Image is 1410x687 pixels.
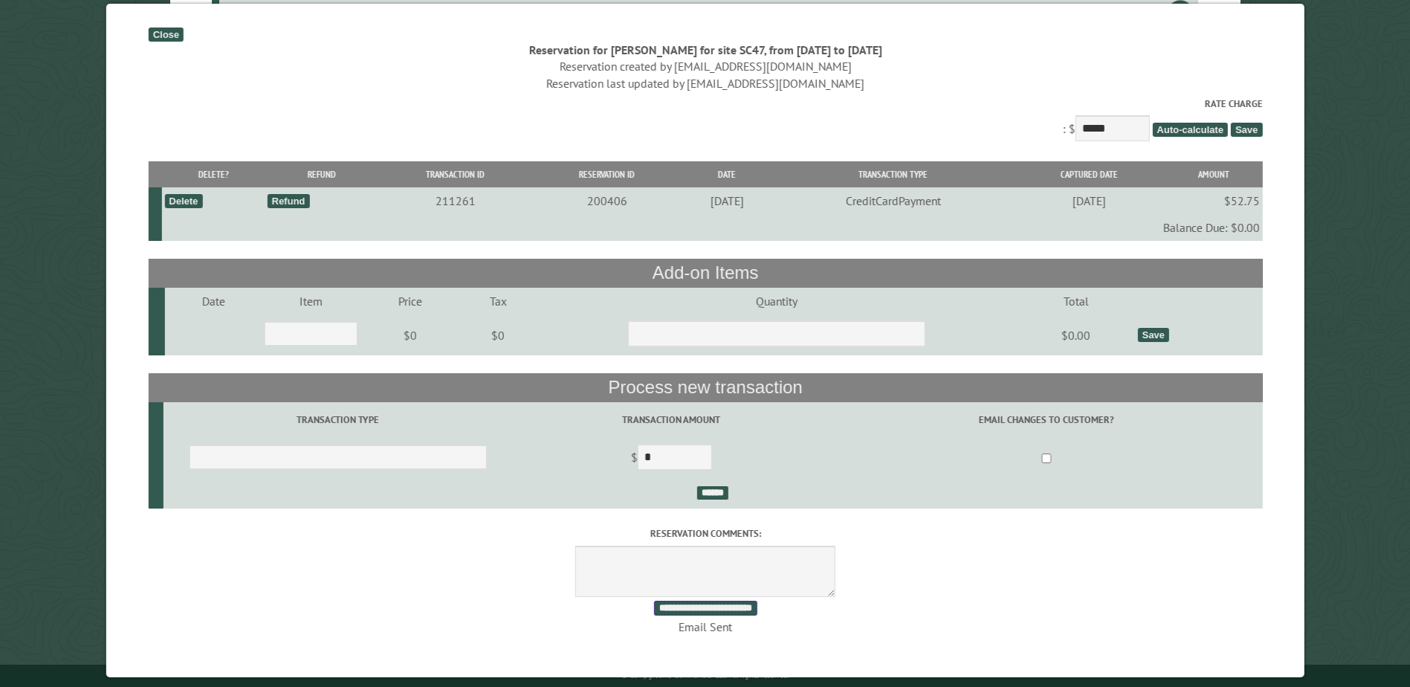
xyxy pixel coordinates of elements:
[162,214,1262,241] td: Balance Due: $0.00
[1165,187,1262,214] td: $52.75
[459,288,536,315] td: Tax
[772,161,1013,187] th: Transaction Type
[533,187,681,214] td: 200406
[162,161,265,187] th: Delete?
[378,187,533,214] td: 211261
[360,315,460,356] td: $0
[148,97,1262,111] label: Rate Charge
[1230,123,1261,137] span: Save
[459,315,536,356] td: $0
[1013,161,1165,187] th: Captured Date
[378,161,533,187] th: Transaction ID
[164,194,202,208] div: Delete
[165,288,262,315] td: Date
[165,413,510,427] label: Transaction Type
[148,75,1262,91] div: Reservation last updated by [EMAIL_ADDRESS][DOMAIN_NAME]
[1017,288,1135,315] td: Total
[832,413,1260,427] label: Email changes to customer?
[148,28,183,42] div: Close
[772,187,1013,214] td: CreditCardPayment
[148,601,1262,635] div: Email Sent
[514,413,827,427] label: Transaction Amount
[1165,161,1262,187] th: Amount
[148,373,1262,401] th: Process new transaction
[148,526,1262,541] label: Reservation comments:
[148,42,1262,58] div: Reservation for [PERSON_NAME] for site SC47, from [DATE] to [DATE]
[360,288,460,315] td: Price
[1137,328,1168,342] div: Save
[148,97,1262,145] div: : $
[1017,315,1135,356] td: $0.00
[265,161,378,187] th: Refund
[148,259,1262,287] th: Add-on Items
[1152,123,1228,137] span: Auto-calculate
[621,671,789,680] small: © Campground Commander LLC. All rights reserved.
[533,161,681,187] th: Reservation ID
[536,288,1017,315] td: Quantity
[1013,187,1165,214] td: [DATE]
[512,438,829,480] td: $
[681,161,773,187] th: Date
[681,187,773,214] td: [DATE]
[148,58,1262,74] div: Reservation created by [EMAIL_ADDRESS][DOMAIN_NAME]
[262,288,360,315] td: Item
[267,194,309,208] div: Refund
